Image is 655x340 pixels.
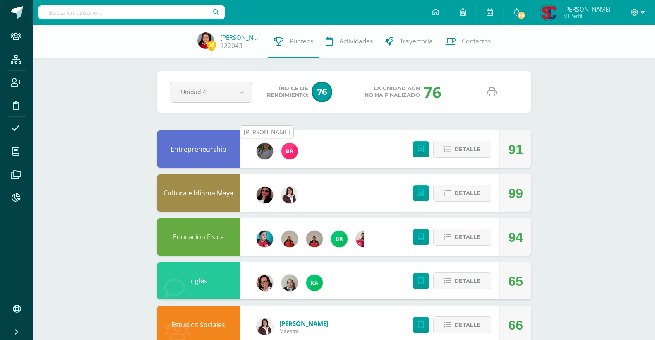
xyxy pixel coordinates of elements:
img: 1c3ed0363f92f1cd3aaa9c6dc44d1b5b.png [257,187,273,203]
span: Mi Perfil [563,12,611,19]
span: La unidad aún no ha finalizado [365,85,420,99]
span: Detalle [454,142,480,157]
span: Detalle [454,186,480,201]
img: 2ca4f91e2a017358137dd701126cf722.png [257,275,273,291]
button: Detalle [433,185,491,202]
span: Índice de Rendimiento: [267,85,308,99]
a: Estudios Sociales [171,320,225,329]
span: Detalle [454,317,480,333]
a: Cultura e Idioma Maya [163,188,233,198]
a: Contactos [439,25,497,58]
div: 65 [508,263,523,300]
button: Detalle [433,229,491,246]
img: 525b25e562e1b2fd5211d281b33393db.png [281,275,298,291]
span: Detalle [454,273,480,289]
a: Unidad 4 [170,82,252,102]
span: Contactos [462,37,491,46]
div: 99 [508,175,523,212]
span: Detalle [454,229,480,245]
span: 76 [312,82,332,102]
span: 85 [517,11,526,20]
a: [PERSON_NAME] [220,33,262,41]
div: [PERSON_NAME] [244,128,290,136]
img: db868cb9cc9438b4167fa9a6e90e350f.png [281,187,298,203]
span: Actividades [339,37,373,46]
img: 8124647394044f838503c2024189f6eb.png [197,32,214,49]
img: 720c24124c15ba549e3e394e132c7bff.png [356,231,372,247]
a: Actividades [319,25,379,58]
div: Educación Física [157,218,240,256]
button: Detalle [433,272,491,289]
input: Busca un usuario... [38,5,225,19]
button: Detalle [433,316,491,333]
span: Maestro [279,328,329,335]
div: Entrepreneurship [157,130,240,168]
img: 076b3c132f3fc5005cda963becdc2081.png [257,143,273,159]
img: d4deafe5159184ad8cadd3f58d7b9740.png [281,231,298,247]
a: Entrepreneurship [170,145,226,154]
div: Inglés [157,262,240,299]
img: 7976fc47626adfddeb45c36bac81a772.png [331,231,348,247]
span: Unidad 4 [181,82,221,101]
a: Inglés [189,276,207,285]
img: 139d064777fbe6bf61491abfdba402ef.png [306,231,323,247]
div: 76 [423,81,441,103]
img: fdc339628fa4f38455708ea1af2929a7.png [281,143,298,159]
div: 94 [508,219,523,256]
img: 26b5407555be4a9decb46f7f69f839ae.png [540,4,557,21]
a: Educación Física [173,232,224,241]
a: Punteos [268,25,319,58]
img: db868cb9cc9438b4167fa9a6e90e350f.png [257,318,273,335]
img: a64c3460752fcf2c5e8663a69b02fa63.png [306,275,323,291]
span: 20 [207,40,216,51]
span: Punteos [290,37,313,46]
span: [PERSON_NAME] [563,5,611,13]
button: Detalle [433,141,491,158]
a: Trayectoria [379,25,439,58]
div: 91 [508,131,523,168]
a: 122043 [220,41,242,50]
a: [PERSON_NAME] [279,319,329,328]
span: Trayectoria [400,37,433,46]
img: 4042270918fd6b5921d0ca12ded71c97.png [257,231,273,247]
div: Cultura e Idioma Maya [157,174,240,212]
